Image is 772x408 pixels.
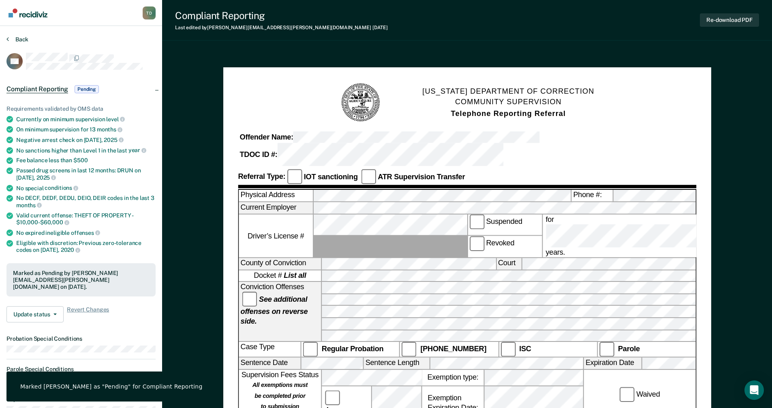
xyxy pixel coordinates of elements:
[325,390,340,405] input: Arrearage
[67,306,109,322] span: Revert Changes
[422,86,594,119] h1: [US_STATE] DEPARTMENT OF CORRECTION COMMUNITY SUPERVISION
[239,358,300,369] label: Sentence Date
[469,236,484,251] input: Revoked
[16,147,156,154] div: No sanctions higher than Level 1 in the last
[128,147,146,153] span: year
[239,258,321,269] label: County of Conviction
[75,85,99,93] span: Pending
[6,105,156,112] div: Requirements validated by OMS data
[700,13,759,27] button: Re-download PDF
[16,202,42,208] span: months
[545,224,771,247] input: for years.
[239,190,312,202] label: Physical Address
[71,230,100,236] span: offenses
[618,345,640,353] strong: Parole
[16,116,156,123] div: Currently on minimum supervision
[175,25,388,30] div: Last edited by [PERSON_NAME][EMAIL_ADDRESS][PERSON_NAME][DOMAIN_NAME]
[45,185,78,191] span: conditions
[239,342,300,357] div: Case Type
[468,236,541,257] label: Revoked
[240,295,308,326] strong: See additional offenses on reverse side.
[240,133,293,141] strong: Offender Name:
[238,172,285,180] strong: Referral Type:
[143,6,156,19] div: T D
[16,126,156,133] div: On minimum supervision for 13
[618,387,661,402] label: Waived
[9,9,47,17] img: Recidiviz
[6,366,156,373] dt: Parole Special Conditions
[6,85,68,93] span: Compliant Reporting
[242,292,257,307] input: See additional offenses on reverse side.
[378,172,465,180] strong: ATR Supervision Transfer
[287,170,302,185] input: IOT sanctioning
[106,116,124,122] span: level
[468,214,541,235] label: Suspended
[744,380,764,400] div: Open Intercom Messenger
[6,36,28,43] button: Back
[16,167,156,181] div: Passed drug screens in last 12 months: DRUN on [DATE],
[104,137,123,143] span: 2025
[254,271,306,281] span: Docket #
[16,219,69,225] span: $10,000-$60,000
[361,170,376,185] input: ATR Supervision Transfer
[372,25,388,30] span: [DATE]
[420,345,486,353] strong: [PHONE_NUMBER]
[340,82,381,123] img: TN Seal
[599,342,614,357] input: Parole
[422,370,483,386] label: Exemption type:
[175,10,388,21] div: Compliant Reporting
[16,185,156,192] div: No special
[239,282,321,341] div: Conviction Offenses
[20,383,203,390] div: Marked [PERSON_NAME] as "Pending" for Compliant Reporting
[500,342,515,357] input: ISC
[303,342,318,357] input: Regular Probation
[304,172,357,180] strong: IOT sanctioning
[6,306,64,322] button: Update status
[16,157,156,164] div: Fee balance less than
[16,229,156,236] div: No expired ineligible
[402,342,417,357] input: [PHONE_NUMBER]
[13,270,149,290] div: Marked as Pending by [PERSON_NAME][EMAIL_ADDRESS][PERSON_NAME][DOMAIN_NAME] on [DATE].
[6,335,156,342] dt: Probation Special Conditions
[239,202,312,214] label: Current Employer
[571,190,612,202] label: Phone #:
[97,126,122,133] span: months
[36,174,56,181] span: 2025
[584,358,641,369] label: Expiration Date
[73,157,88,163] span: $500
[61,247,80,253] span: 2020
[143,6,156,19] button: Profile dropdown button
[619,387,634,402] input: Waived
[284,272,306,280] strong: List all
[16,240,156,253] div: Eligible with discretion: Previous zero-tolerance codes on [DATE],
[16,136,156,144] div: Negative arrest check on [DATE],
[451,109,565,117] strong: Telephone Reporting Referral
[496,258,521,269] label: Court
[239,214,312,257] label: Driver’s License #
[16,195,156,208] div: No DECF, DEDF, DEDU, DEIO, DEIR codes in the last 3
[16,212,156,226] div: Valid current offense: THEFT OF PROPERTY -
[240,150,277,159] strong: TDOC ID #:
[519,345,531,353] strong: ISC
[364,358,429,369] label: Sentence Length
[321,345,383,353] strong: Regular Probation
[469,214,484,229] input: Suspended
